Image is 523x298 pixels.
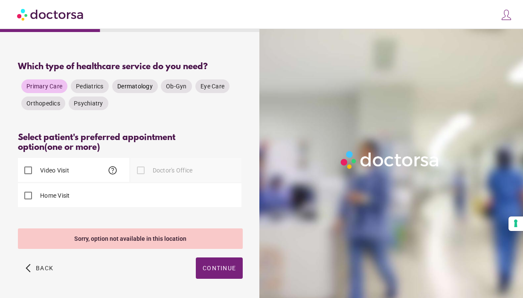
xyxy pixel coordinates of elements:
span: Back [36,265,53,272]
img: icons8-customer-100.png [500,9,512,21]
span: Dermatology [117,83,153,90]
label: Doctor's Office [151,166,193,175]
div: Select patient's preferred appointment option [18,133,243,152]
span: Primary Care [26,83,62,90]
span: Pediatrics [76,83,104,90]
button: Your consent preferences for tracking technologies [508,216,523,231]
span: Orthopedics [26,100,60,107]
span: Eye Care [200,83,224,90]
button: arrow_back_ios Back [22,257,57,279]
div: Which type of healthcare service do you need? [18,62,243,72]
div: Sorry, option not available in this location [18,228,243,249]
span: Psychiatry [74,100,103,107]
span: Continue [203,265,236,272]
button: Continue [196,257,243,279]
img: Doctorsa.com [17,5,84,24]
label: Home Visit [38,191,70,200]
img: Logo-Doctorsa-trans-White-partial-flat.png [338,148,442,172]
span: (one or more) [44,143,100,152]
span: Ob-Gyn [166,83,187,90]
span: help [108,165,118,175]
label: Video Visit [38,166,69,175]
